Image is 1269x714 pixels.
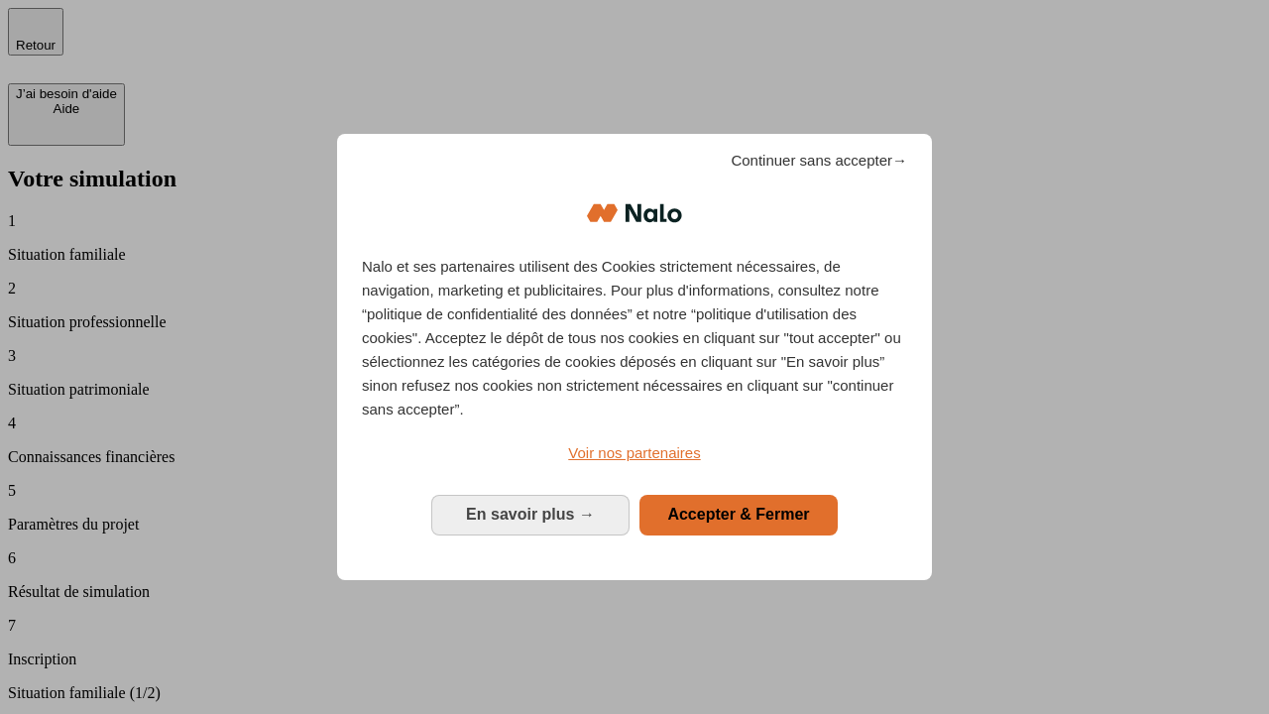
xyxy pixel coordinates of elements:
button: Accepter & Fermer: Accepter notre traitement des données et fermer [639,495,838,535]
span: En savoir plus → [466,506,595,523]
button: En savoir plus: Configurer vos consentements [431,495,630,535]
span: Voir nos partenaires [568,444,700,461]
a: Voir nos partenaires [362,441,907,465]
p: Nalo et ses partenaires utilisent des Cookies strictement nécessaires, de navigation, marketing e... [362,255,907,421]
span: Continuer sans accepter→ [731,149,907,173]
img: Logo [587,183,682,243]
div: Bienvenue chez Nalo Gestion du consentement [337,134,932,579]
span: Accepter & Fermer [667,506,809,523]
